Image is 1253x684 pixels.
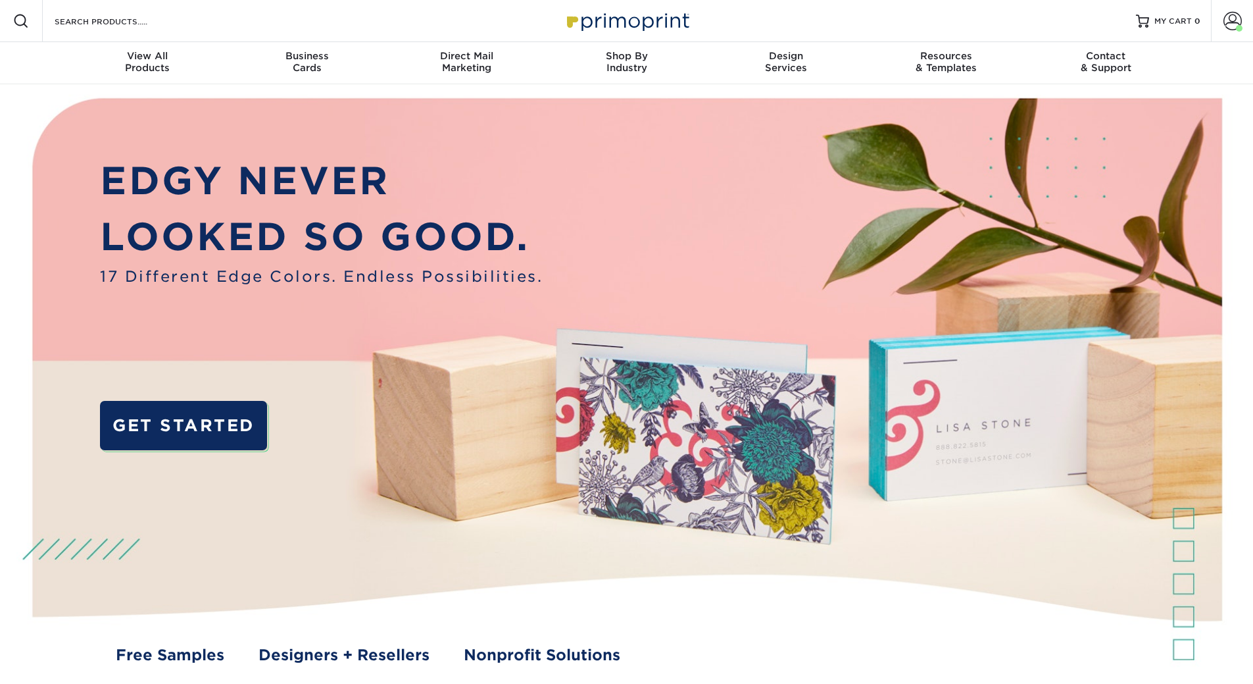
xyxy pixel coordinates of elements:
[1026,50,1186,62] span: Contact
[866,42,1026,84] a: Resources& Templates
[100,153,543,209] p: EDGY NEVER
[53,13,182,29] input: SEARCH PRODUCTS.....
[561,7,693,35] img: Primoprint
[387,50,547,74] div: Marketing
[387,50,547,62] span: Direct Mail
[100,209,543,265] p: LOOKED SO GOOD.
[1154,16,1192,27] span: MY CART
[706,50,866,62] span: Design
[387,42,547,84] a: Direct MailMarketing
[227,50,387,74] div: Cards
[464,644,620,666] a: Nonprofit Solutions
[68,50,228,62] span: View All
[1026,42,1186,84] a: Contact& Support
[1194,16,1200,26] span: 0
[258,644,430,666] a: Designers + Resellers
[100,265,543,288] span: 17 Different Edge Colors. Endless Possibilities.
[68,50,228,74] div: Products
[1026,50,1186,74] div: & Support
[866,50,1026,62] span: Resources
[706,42,866,84] a: DesignServices
[227,50,387,62] span: Business
[547,42,706,84] a: Shop ByIndustry
[547,50,706,74] div: Industry
[100,401,266,450] a: GET STARTED
[227,42,387,84] a: BusinessCards
[116,644,224,666] a: Free Samples
[706,50,866,74] div: Services
[547,50,706,62] span: Shop By
[866,50,1026,74] div: & Templates
[68,42,228,84] a: View AllProducts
